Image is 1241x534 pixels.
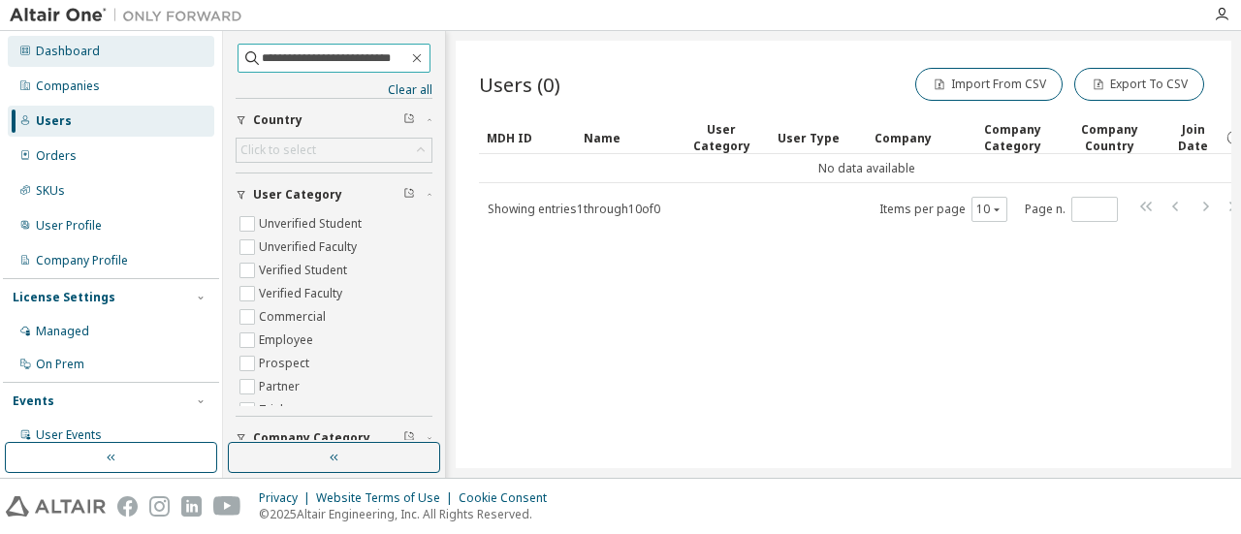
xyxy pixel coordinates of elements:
label: Verified Faculty [259,282,346,305]
span: Users (0) [479,71,560,98]
div: Click to select [237,139,431,162]
span: Items per page [879,197,1007,222]
div: License Settings [13,290,115,305]
p: © 2025 Altair Engineering, Inc. All Rights Reserved. [259,506,558,522]
span: Country [253,112,302,128]
label: Prospect [259,352,313,375]
label: Trial [259,398,287,422]
div: User Events [36,427,102,443]
div: Users [36,113,72,129]
div: Cookie Consent [459,490,558,506]
div: Companies [36,79,100,94]
img: instagram.svg [149,496,170,517]
div: User Profile [36,218,102,234]
span: Clear filter [403,112,415,128]
img: youtube.svg [213,496,241,517]
img: linkedin.svg [181,496,202,517]
img: Altair One [10,6,252,25]
span: Clear filter [403,430,415,446]
label: Unverified Student [259,212,366,236]
div: Company Profile [36,253,128,268]
div: Website Terms of Use [316,490,459,506]
button: 10 [976,202,1002,217]
img: facebook.svg [117,496,138,517]
img: altair_logo.svg [6,496,106,517]
span: Clear filter [403,187,415,203]
button: Country [236,99,432,141]
div: Orders [36,148,77,164]
a: Clear all [236,82,432,98]
div: Events [13,393,54,409]
div: Managed [36,324,89,339]
div: SKUs [36,183,65,199]
span: Page n. [1025,197,1118,222]
div: On Prem [36,357,84,372]
button: User Category [236,173,432,216]
label: Verified Student [259,259,351,282]
div: Company [875,122,956,153]
span: Company Category [253,430,370,446]
div: Dashboard [36,44,100,59]
div: Company Category [971,121,1053,154]
div: Company Country [1068,121,1150,154]
div: Privacy [259,490,316,506]
div: User Category [681,121,762,154]
button: Company Category [236,417,432,459]
span: Join Date [1165,121,1221,154]
span: User Category [253,187,342,203]
div: User Type [778,122,859,153]
span: Showing entries 1 through 10 of 0 [488,201,660,217]
button: Export To CSV [1074,68,1204,101]
button: Import From CSV [915,68,1063,101]
label: Employee [259,329,317,352]
label: Partner [259,375,303,398]
label: Unverified Faculty [259,236,361,259]
div: Click to select [240,142,316,158]
div: Name [584,122,665,153]
div: MDH ID [487,122,568,153]
label: Commercial [259,305,330,329]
